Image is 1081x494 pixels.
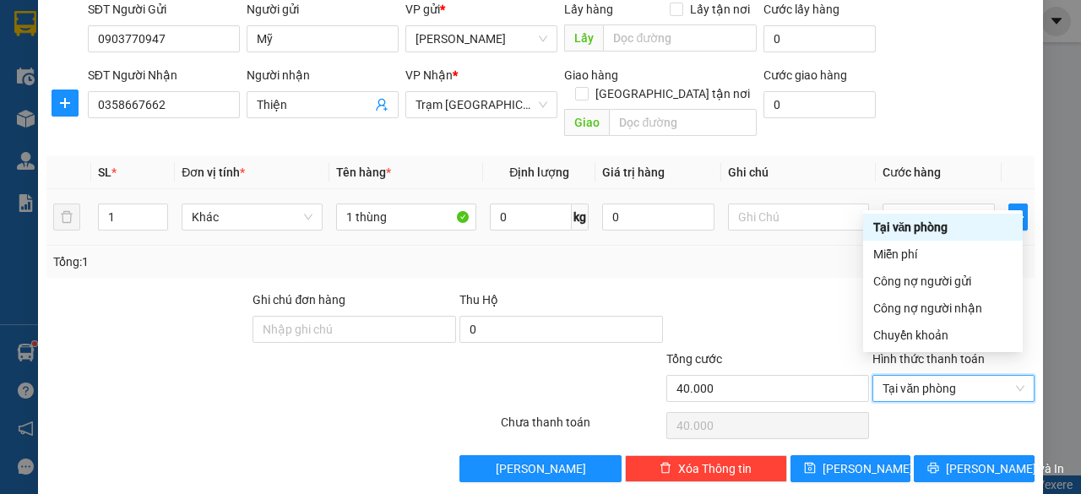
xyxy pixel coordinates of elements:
span: Trạm Sài Gòn [416,92,547,117]
th: Ghi chú [721,156,876,189]
span: Tên hàng [336,166,391,179]
button: plus [1008,204,1028,231]
input: Dọc đường [603,24,756,52]
span: plus [1009,210,1027,224]
input: Cước giao hàng [763,91,876,118]
span: plus [52,96,78,110]
span: Định lượng [509,166,569,179]
button: printer[PERSON_NAME] và In [914,455,1035,482]
input: Cước lấy hàng [763,25,876,52]
span: [PERSON_NAME] [496,459,586,478]
span: Tổng cước [666,352,722,366]
input: Ghi Chú [728,204,869,231]
button: delete [53,204,80,231]
span: Phan Thiết [416,26,547,52]
button: save[PERSON_NAME] [790,455,911,482]
span: SL [98,166,111,179]
input: Ghi chú đơn hàng [253,316,456,343]
span: VP Nhận [405,68,453,82]
span: Giá trị hàng [602,166,665,179]
span: [GEOGRAPHIC_DATA] tận nơi [589,84,757,103]
div: Người nhận [247,66,399,84]
span: Lấy [564,24,603,52]
span: save [804,462,816,475]
input: Dọc đường [609,109,756,136]
span: Thu Hộ [459,293,498,307]
div: Tổng: 1 [53,252,419,271]
span: kg [572,204,589,231]
div: Chưa thanh toán [499,413,665,442]
button: [PERSON_NAME] [459,455,622,482]
input: VD: Bàn, Ghế [336,204,477,231]
label: Cước giao hàng [763,68,847,82]
span: Khác [192,204,312,230]
span: Xóa Thông tin [678,459,752,478]
span: Giao [564,109,609,136]
span: Tại văn phòng [883,376,1024,401]
label: Ghi chú đơn hàng [253,293,345,307]
span: printer [927,462,939,475]
span: Đơn vị tính [182,166,245,179]
span: [PERSON_NAME] và In [946,459,1064,478]
span: Cước hàng [883,166,941,179]
span: delete [660,462,671,475]
button: deleteXóa Thông tin [625,455,787,482]
span: Lấy hàng [564,3,613,16]
input: 0 [602,204,714,231]
button: plus [52,90,79,117]
label: Hình thức thanh toán [872,352,985,366]
label: Cước lấy hàng [763,3,839,16]
div: SĐT Người Nhận [88,66,240,84]
span: user-add [375,98,388,111]
span: [PERSON_NAME] [823,459,913,478]
span: Giao hàng [564,68,618,82]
